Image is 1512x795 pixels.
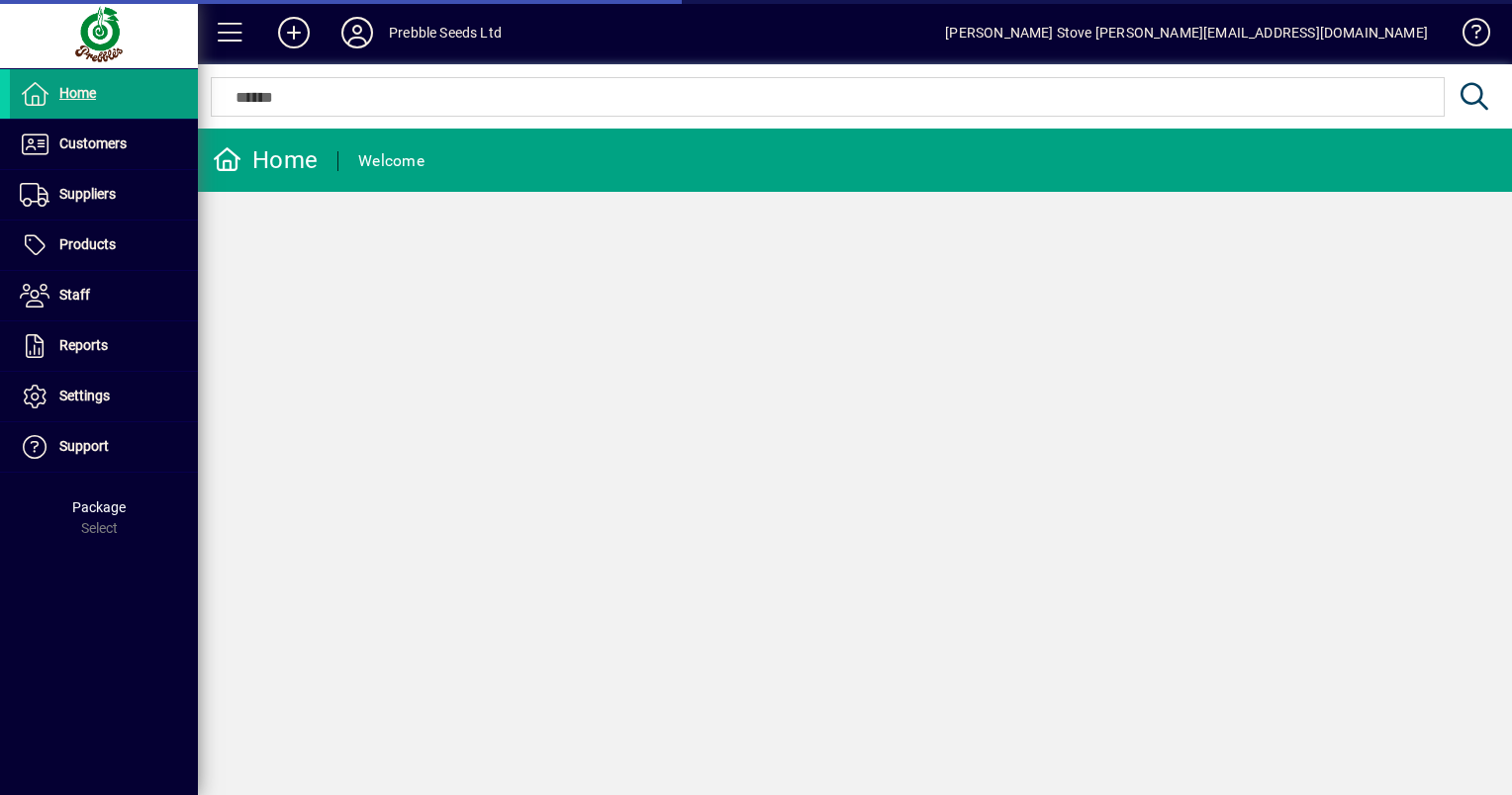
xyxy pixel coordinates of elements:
[10,422,198,472] a: Support
[10,321,198,371] a: Reports
[10,170,198,220] a: Suppliers
[945,17,1428,48] div: [PERSON_NAME] Stove [PERSON_NAME][EMAIL_ADDRESS][DOMAIN_NAME]
[213,144,318,176] div: Home
[10,271,198,320] a: Staff
[389,17,502,48] div: Prebble Seeds Ltd
[59,388,110,403] span: Settings
[59,287,90,303] span: Staff
[59,135,127,151] span: Customers
[10,372,198,421] a: Settings
[59,438,109,454] span: Support
[72,499,126,515] span: Package
[1448,4,1487,68] a: Knowledge Base
[59,186,116,202] span: Suppliers
[10,221,198,270] a: Products
[59,85,96,101] span: Home
[326,15,389,50] button: Profile
[59,236,116,252] span: Products
[358,145,425,177] div: Welcome
[10,120,198,169] a: Customers
[262,15,326,50] button: Add
[59,337,108,353] span: Reports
